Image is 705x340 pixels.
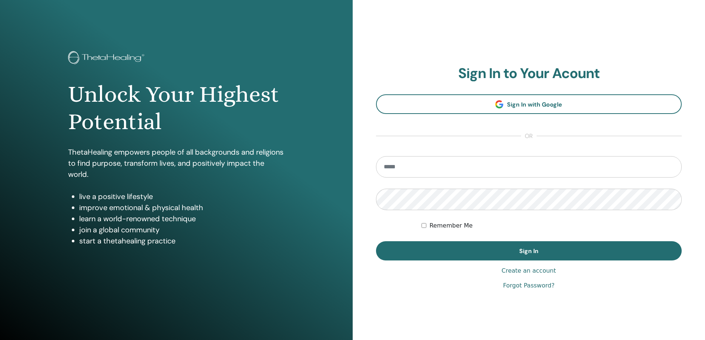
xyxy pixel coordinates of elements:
a: Forgot Password? [503,281,554,290]
span: Sign In with Google [507,101,562,108]
li: improve emotional & physical health [79,202,285,213]
li: learn a world-renowned technique [79,213,285,224]
h1: Unlock Your Highest Potential [68,81,285,136]
a: Sign In with Google [376,94,682,114]
span: Sign In [519,247,538,255]
button: Sign In [376,241,682,260]
li: join a global community [79,224,285,235]
h2: Sign In to Your Acount [376,65,682,82]
p: ThetaHealing empowers people of all backgrounds and religions to find purpose, transform lives, a... [68,147,285,180]
a: Create an account [501,266,556,275]
li: live a positive lifestyle [79,191,285,202]
span: or [521,132,537,141]
li: start a thetahealing practice [79,235,285,246]
label: Remember Me [429,221,473,230]
div: Keep me authenticated indefinitely or until I manually logout [422,221,682,230]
